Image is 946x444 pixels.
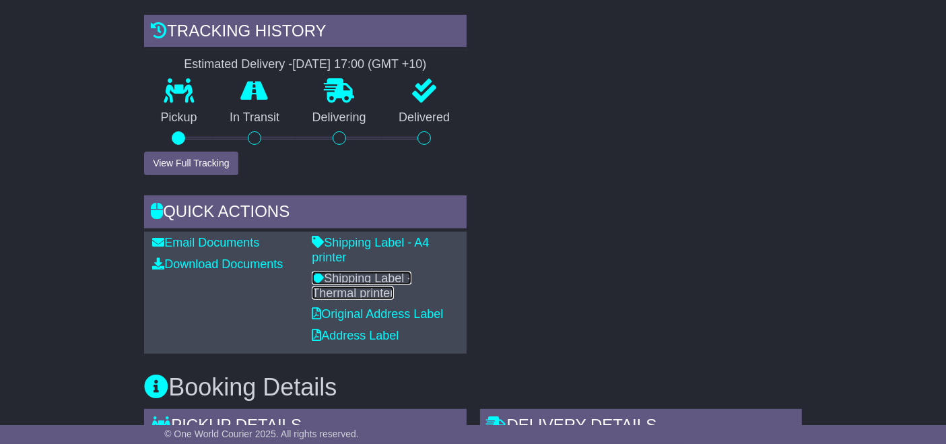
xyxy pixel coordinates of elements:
a: Download Documents [152,257,283,271]
a: Email Documents [152,236,259,249]
a: Original Address Label [312,307,443,321]
h3: Booking Details [144,374,802,401]
div: Tracking history [144,15,466,51]
p: Delivering [296,110,382,125]
a: Shipping Label - Thermal printer [312,272,411,300]
div: Estimated Delivery - [144,57,466,72]
a: Address Label [312,329,399,342]
p: Delivered [382,110,467,125]
button: View Full Tracking [144,152,238,175]
a: Shipping Label - A4 printer [312,236,429,264]
p: Pickup [144,110,213,125]
div: Quick Actions [144,195,466,232]
p: In Transit [213,110,296,125]
div: [DATE] 17:00 (GMT +10) [292,57,426,72]
span: © One World Courier 2025. All rights reserved. [164,429,359,439]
